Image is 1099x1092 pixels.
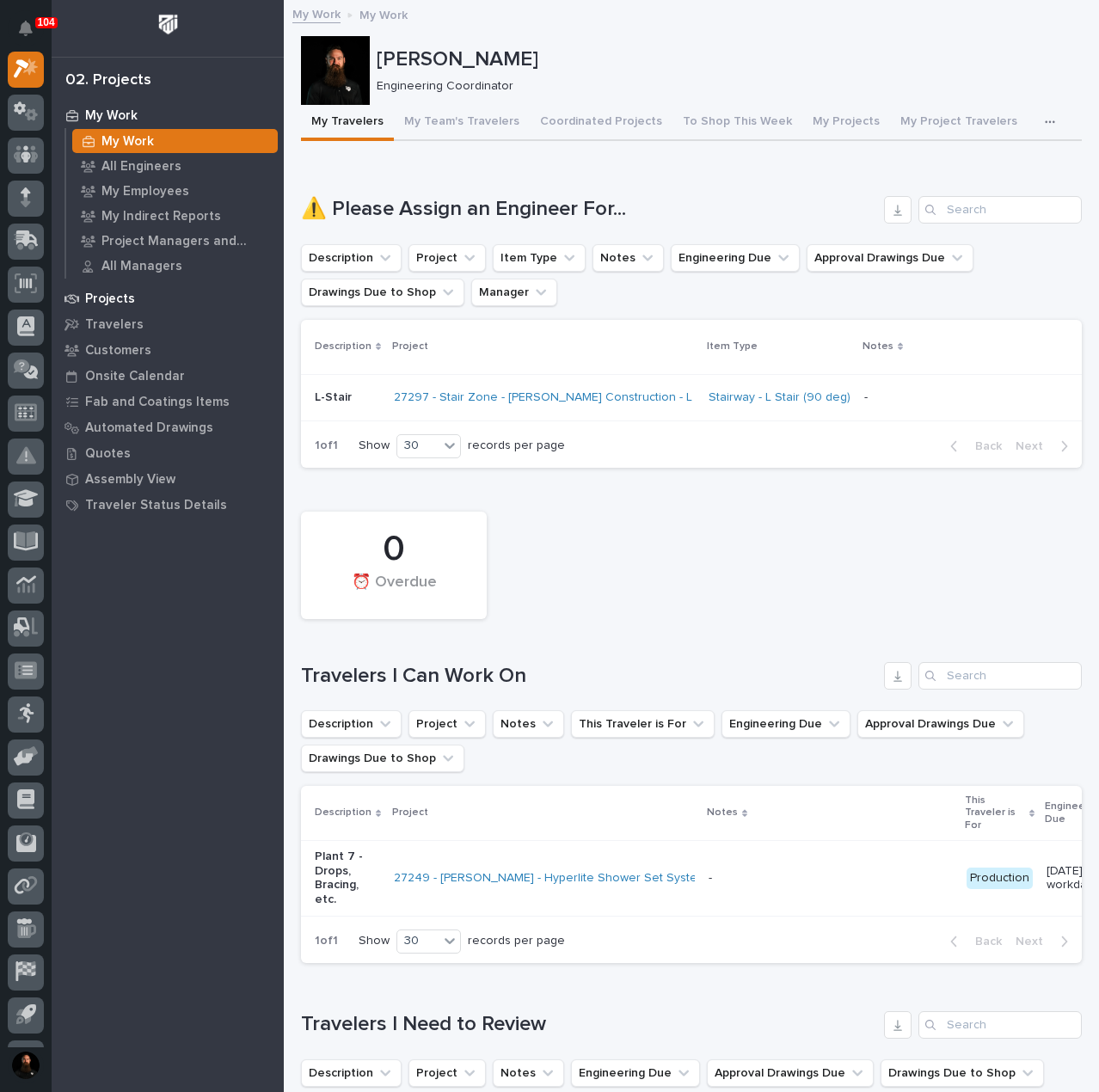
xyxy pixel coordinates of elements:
[571,1059,700,1087] button: Engineering Due
[394,390,834,405] a: 27297 - Stair Zone - [PERSON_NAME] Construction - L Stair Redox Bio-Nutrients
[965,439,1002,454] span: Back
[707,1059,874,1087] button: Approval Drawings Due
[38,16,55,28] p: 104
[709,390,850,405] a: Stairway - L Stair (90 deg)
[66,129,284,153] a: My Work
[66,204,284,228] a: My Indirect Reports
[965,791,1025,835] p: This Traveler is For
[52,389,284,414] a: Fab and Coatings Items
[890,105,1028,141] button: My Project Travelers
[918,1011,1082,1039] input: Search
[864,390,868,405] div: -
[936,439,1009,454] button: Back
[359,4,408,23] p: My Work
[301,664,877,689] h1: Travelers I Can Work On
[592,244,664,272] button: Notes
[292,3,341,23] a: My Work
[918,196,1082,224] input: Search
[101,134,154,150] p: My Work
[66,179,284,203] a: My Employees
[397,437,439,455] div: 30
[863,337,893,356] p: Notes
[21,21,44,48] div: Notifications104
[571,710,715,738] button: This Traveler is For
[85,420,213,436] p: Automated Drawings
[301,105,394,141] button: My Travelers
[301,279,464,306] button: Drawings Due to Shop
[315,337,371,356] p: Description
[1009,439,1082,454] button: Next
[471,279,557,306] button: Manager
[408,1059,486,1087] button: Project
[1016,934,1053,949] span: Next
[330,528,457,571] div: 0
[52,414,284,440] a: Automated Drawings
[85,369,185,384] p: Onsite Calendar
[315,390,380,405] p: L-Stair
[66,254,284,278] a: All Managers
[377,79,1068,94] p: Engineering Coordinator
[408,710,486,738] button: Project
[301,1012,877,1037] h1: Travelers I Need to Review
[52,337,284,363] a: Customers
[359,934,390,948] p: Show
[807,244,973,272] button: Approval Drawings Due
[85,446,131,462] p: Quotes
[8,1047,44,1083] button: users-avatar
[52,363,284,389] a: Onsite Calendar
[52,466,284,492] a: Assembly View
[301,710,402,738] button: Description
[1016,439,1053,454] span: Next
[394,105,530,141] button: My Team's Travelers
[315,850,380,907] p: Plant 7 - Drops, Bracing, etc.
[65,71,151,90] div: 02. Projects
[468,439,565,453] p: records per page
[709,871,712,886] div: -
[8,10,44,46] button: Notifications
[721,710,850,738] button: Engineering Due
[359,439,390,453] p: Show
[707,337,758,356] p: Item Type
[530,105,672,141] button: Coordinated Projects
[52,311,284,337] a: Travelers
[881,1059,1044,1087] button: Drawings Due to Shop
[85,498,227,513] p: Traveler Status Details
[152,9,184,40] img: Workspace Logo
[392,337,428,356] p: Project
[301,745,464,772] button: Drawings Due to Shop
[101,159,181,175] p: All Engineers
[66,154,284,178] a: All Engineers
[301,1059,402,1087] button: Description
[408,244,486,272] button: Project
[707,803,738,822] p: Notes
[101,234,271,249] p: Project Managers and Engineers
[52,492,284,518] a: Traveler Status Details
[85,472,175,488] p: Assembly View
[802,105,890,141] button: My Projects
[301,425,352,467] p: 1 of 1
[672,105,802,141] button: To Shop This Week
[301,197,877,222] h1: ⚠️ Please Assign an Engineer For...
[468,934,565,948] p: records per page
[857,710,1024,738] button: Approval Drawings Due
[301,920,352,962] p: 1 of 1
[101,184,189,199] p: My Employees
[965,934,1002,949] span: Back
[493,244,586,272] button: Item Type
[85,395,230,410] p: Fab and Coatings Items
[493,1059,564,1087] button: Notes
[52,285,284,311] a: Projects
[85,291,135,307] p: Projects
[52,102,284,128] a: My Work
[967,868,1033,889] div: Production
[397,932,439,950] div: 30
[394,871,707,886] a: 27249 - [PERSON_NAME] - Hyperlite Shower Set System
[85,343,151,359] p: Customers
[936,934,1009,949] button: Back
[101,209,221,224] p: My Indirect Reports
[85,317,144,333] p: Travelers
[918,662,1082,690] input: Search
